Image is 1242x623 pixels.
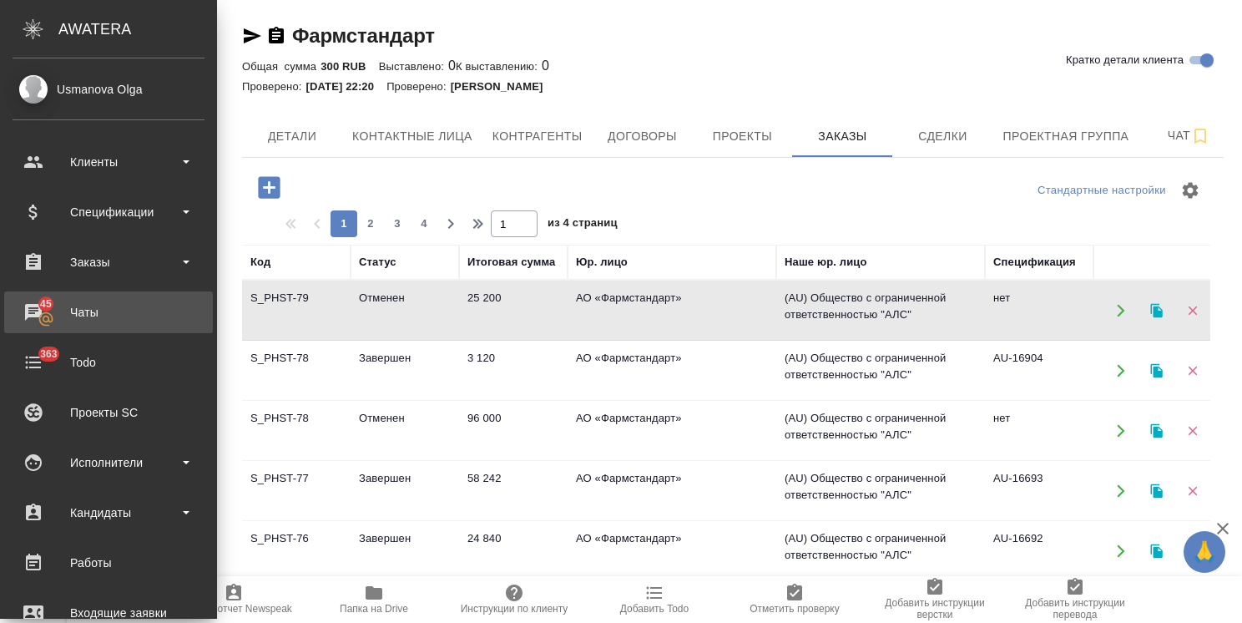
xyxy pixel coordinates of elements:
[242,342,351,400] td: S_PHST-78
[242,281,351,340] td: S_PHST-79
[576,254,628,271] div: Юр. лицо
[30,346,68,362] span: 363
[242,56,1224,76] div: 0 0
[352,126,472,147] span: Контактные лица
[1175,474,1209,508] button: Удалить
[1170,170,1210,210] span: Настроить таблицу
[702,126,782,147] span: Проекты
[902,126,982,147] span: Сделки
[379,60,448,73] p: Выставлено:
[1103,474,1138,508] button: Открыть
[985,281,1093,340] td: нет
[4,342,213,383] a: 363Todo
[1175,413,1209,448] button: Удалить
[776,462,985,520] td: (AU) Общество с ограниченной ответственностью "АЛС"
[1149,125,1229,146] span: Чат
[802,126,882,147] span: Заказы
[266,26,286,46] button: Скопировать ссылку
[1103,353,1138,387] button: Открыть
[13,350,204,375] div: Todo
[568,402,776,460] td: АО «Фармстандарт»
[568,342,776,400] td: АО «Фармстандарт»
[1175,353,1209,387] button: Удалить
[1103,534,1138,568] button: Открыть
[776,402,985,460] td: (AU) Общество с ограниченной ответственностью "АЛС"
[1175,293,1209,327] button: Удалить
[1175,534,1209,568] button: Удалить
[13,250,204,275] div: Заказы
[1139,474,1174,508] button: Клонировать
[459,402,568,460] td: 96 000
[459,522,568,580] td: 24 840
[1005,576,1145,623] button: Добавить инструкции перевода
[384,210,411,237] button: 3
[175,603,292,615] span: Открыть отчет Newspeak
[1139,353,1174,387] button: Клонировать
[4,392,213,433] a: Проекты SC
[451,80,556,93] p: [PERSON_NAME]
[492,126,583,147] span: Контрагенты
[242,522,351,580] td: S_PHST-76
[1190,126,1210,146] svg: Подписаться
[351,281,459,340] td: Отменен
[13,450,204,475] div: Исполнители
[993,254,1076,271] div: Спецификация
[1184,531,1225,573] button: 🙏
[776,281,985,340] td: (AU) Общество с ограниченной ответственностью "АЛС"
[252,126,332,147] span: Детали
[467,254,555,271] div: Итоговая сумма
[242,60,321,73] p: Общая сумма
[357,210,384,237] button: 2
[250,254,270,271] div: Код
[351,462,459,520] td: Завершен
[1190,534,1219,570] span: 🙏
[785,254,867,271] div: Наше юр. лицо
[351,342,459,400] td: Завершен
[340,603,408,615] span: Папка на Drive
[242,80,306,93] p: Проверено:
[4,542,213,584] a: Работы
[459,342,568,400] td: 3 120
[30,296,62,312] span: 45
[306,80,387,93] p: [DATE] 22:20
[351,402,459,460] td: Отменен
[985,462,1093,520] td: AU-16693
[242,462,351,520] td: S_PHST-77
[411,210,437,237] button: 4
[1139,413,1174,448] button: Клонировать
[724,576,865,623] button: Отметить проверку
[776,522,985,580] td: (AU) Общество с ограниченной ответственностью "АЛС"
[1103,293,1138,327] button: Открыть
[568,462,776,520] td: АО «Фармстандарт»
[865,576,1005,623] button: Добавить инструкции верстки
[985,342,1093,400] td: AU-16904
[1066,52,1184,68] span: Кратко детали клиента
[1002,126,1128,147] span: Проектная группа
[384,215,411,232] span: 3
[568,522,776,580] td: АО «Фармстандарт»
[1103,413,1138,448] button: Открыть
[602,126,682,147] span: Договоры
[13,200,204,225] div: Спецификации
[1033,178,1170,204] div: split button
[321,60,378,73] p: 300 RUB
[357,215,384,232] span: 2
[1139,534,1174,568] button: Клонировать
[13,300,204,325] div: Чаты
[459,462,568,520] td: 58 242
[13,149,204,175] div: Клиенты
[13,550,204,575] div: Работы
[242,402,351,460] td: S_PHST-78
[13,80,204,99] div: Usmanova Olga
[1015,597,1135,620] span: Добавить инструкции перевода
[58,13,217,46] div: AWATERA
[292,24,435,47] a: Фармстандарт
[456,60,542,73] p: К выставлению:
[411,215,437,232] span: 4
[304,576,444,623] button: Папка на Drive
[351,522,459,580] td: Завершен
[1139,293,1174,327] button: Клонировать
[246,170,292,205] button: Добавить проект
[461,603,568,615] span: Инструкции по клиенту
[13,400,204,425] div: Проекты SC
